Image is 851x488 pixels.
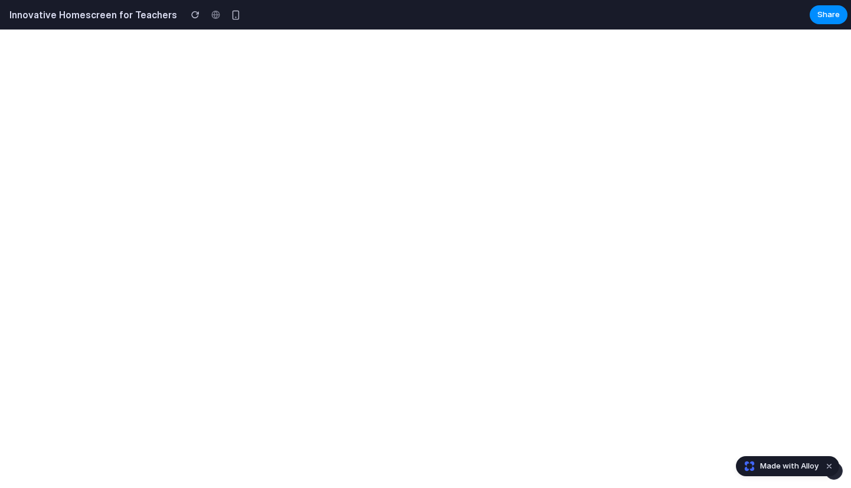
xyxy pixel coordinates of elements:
[817,9,840,21] span: Share
[822,459,836,473] button: Dismiss watermark
[760,460,819,472] span: Made with Alloy
[737,460,820,472] a: Made with Alloy
[5,8,177,22] h2: Innovative Homescreen for Teachers
[810,5,847,24] button: Share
